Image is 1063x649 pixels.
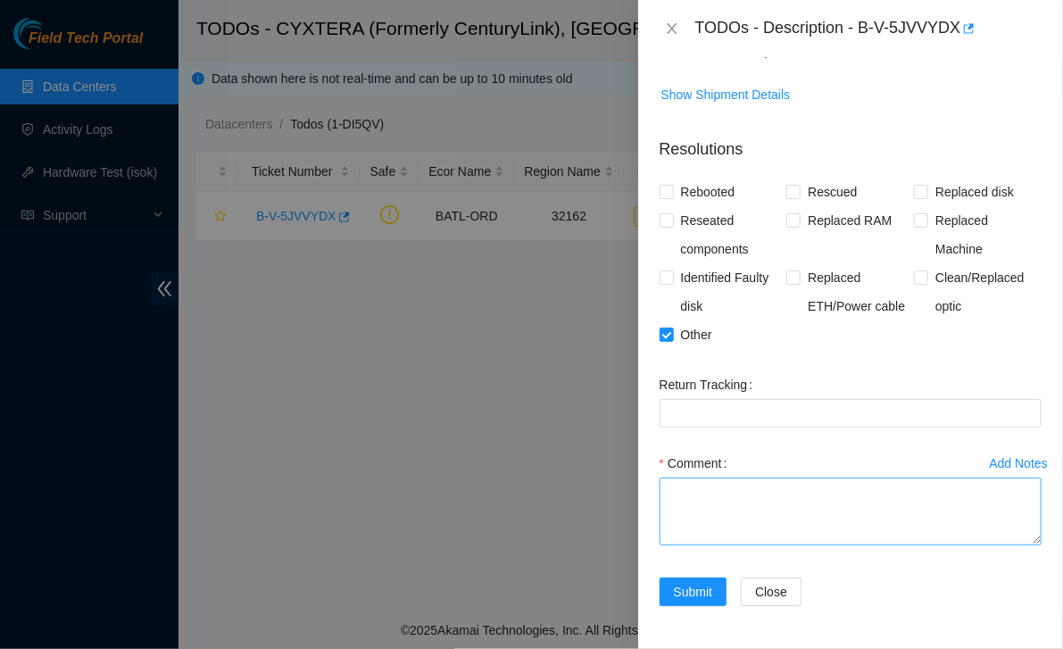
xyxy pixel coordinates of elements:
[660,123,1042,162] p: Resolutions
[801,263,914,320] span: Replaced ETH/Power cable
[755,582,787,602] span: Close
[695,14,1042,43] div: TODOs - Description - B-V-5JVVYDX
[660,21,685,37] button: Close
[660,399,1042,428] input: Return Tracking
[928,178,1021,206] span: Replaced disk
[674,582,713,602] span: Submit
[928,263,1042,320] span: Clean/Replaced optic
[661,85,791,104] span: Show Shipment Details
[660,578,727,606] button: Submit
[741,578,801,606] button: Close
[660,80,792,109] button: Show Shipment Details
[674,206,787,263] span: Reseated components
[660,449,735,478] label: Comment
[928,206,1042,263] span: Replaced Machine
[660,478,1042,545] textarea: Comment
[801,178,864,206] span: Rescued
[989,449,1049,478] button: Add Notes
[674,320,719,349] span: Other
[674,178,743,206] span: Rebooted
[665,21,679,36] span: close
[660,370,760,399] label: Return Tracking
[801,206,899,235] span: Replaced RAM
[990,457,1048,470] div: Add Notes
[674,263,787,320] span: Identified Faulty disk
